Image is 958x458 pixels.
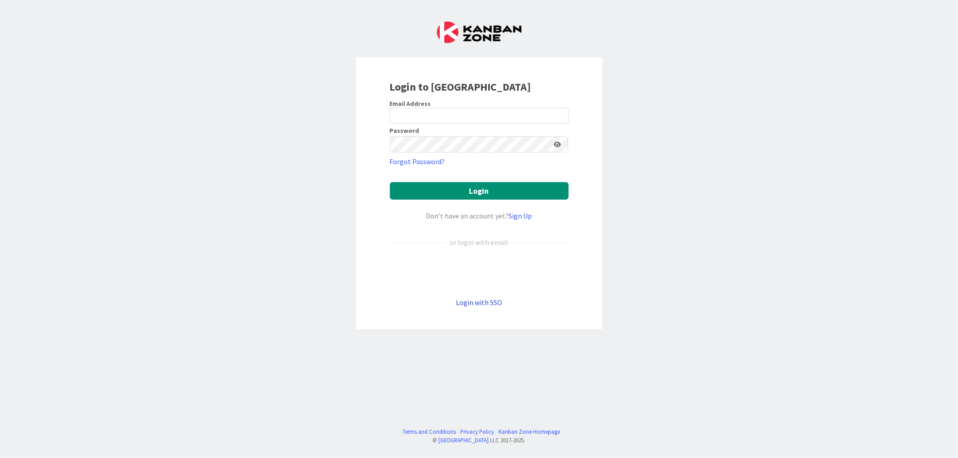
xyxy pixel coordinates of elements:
[456,298,502,307] a: Login with SSO
[390,156,445,167] a: Forgot Password?
[509,211,532,220] a: Sign Up
[499,427,560,436] a: Kanban Zone Homepage
[385,262,573,282] iframe: Sign in with Google Button
[448,237,511,248] div: or login with email
[460,427,494,436] a: Privacy Policy
[390,182,569,200] button: Login
[437,22,521,43] img: Kanban Zone
[402,427,456,436] a: Terms and Conditions
[390,80,531,94] b: Login to [GEOGRAPHIC_DATA]
[390,210,569,221] div: Don’t have an account yet?
[398,436,560,445] div: © LLC 2017- 2025 .
[390,127,419,134] label: Password
[439,436,489,444] a: [GEOGRAPHIC_DATA]
[390,100,431,108] label: Email Address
